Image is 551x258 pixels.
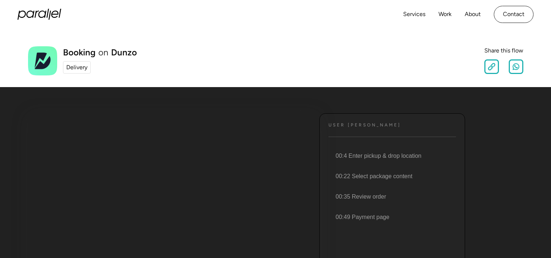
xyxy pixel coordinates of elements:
[17,9,61,20] a: home
[328,122,401,128] h4: User [PERSON_NAME]
[111,48,137,57] a: Dunzo
[494,6,534,23] a: Contact
[327,166,456,187] li: 00:22 Select package content
[327,207,456,227] li: 00:49 Payment page
[484,46,523,55] div: Share this flow
[98,48,108,57] div: on
[403,9,425,20] a: Services
[327,187,456,207] li: 00:35 Review order
[327,146,456,166] li: 00:4 Enter pickup & drop location
[63,48,95,57] h1: Booking
[66,63,87,72] div: Delivery
[438,9,452,20] a: Work
[63,61,91,74] a: Delivery
[465,9,481,20] a: About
